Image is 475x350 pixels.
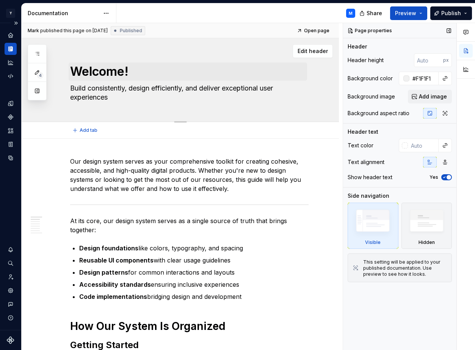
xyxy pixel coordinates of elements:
p: with clear usage guidelines [79,256,309,265]
textarea: Build consistently, design efficiently, and deliver exceptional user experiences [69,82,307,103]
a: Analytics [5,56,17,69]
div: Header [348,43,367,50]
label: Yes [430,174,438,180]
a: Documentation [5,43,17,55]
a: Components [5,111,17,123]
a: Settings [5,284,17,297]
strong: Code implementations [79,293,147,300]
div: Hidden [419,239,435,245]
input: Auto [408,139,439,152]
a: Invite team [5,271,17,283]
input: Auto [414,53,443,67]
h1: How Our System Is Organized [70,319,309,333]
span: Share [367,9,382,17]
a: Assets [5,125,17,137]
div: This setting will be applied to your published documentation. Use preview to see how it looks. [363,259,447,277]
span: Add image [419,93,447,100]
button: Publish [430,6,472,20]
div: Visible [365,239,381,245]
div: Text alignment [348,158,384,166]
strong: Design patterns [79,269,128,276]
button: Add tab [70,125,101,136]
button: Search ⌘K [5,257,17,269]
strong: Design foundations [79,244,138,252]
input: Auto [409,72,439,85]
p: Our design system serves as your comprehensive toolkit for creating cohesive, accessible, and hig... [70,157,309,193]
textarea: Welcome! [69,62,307,81]
div: Side navigation [348,192,389,200]
strong: Accessibility standards [79,281,151,288]
button: Expand sidebar [11,18,21,28]
span: Add tab [80,127,97,133]
button: Add image [408,90,452,103]
span: Published [120,28,142,34]
button: Notifications [5,244,17,256]
div: Background aspect ratio [348,109,409,117]
a: Data sources [5,152,17,164]
p: for common interactions and layouts [79,268,309,277]
div: Background color [348,75,393,82]
div: Documentation [28,9,99,17]
a: Code automation [5,70,17,82]
div: Visible [348,203,398,249]
div: M [349,10,353,16]
svg: Supernova Logo [7,336,14,344]
p: At its core, our design system serves as a single source of truth that brings together: [70,216,309,234]
a: Design tokens [5,97,17,109]
div: Y [6,9,15,18]
a: Open page [295,25,333,36]
span: Open page [304,28,329,34]
a: Home [5,29,17,41]
p: like colors, typography, and spacing [79,244,309,253]
span: Mark [28,28,39,34]
p: bridging design and development [79,292,309,301]
span: Publish [441,9,461,17]
button: Contact support [5,298,17,310]
div: Show header text [348,173,392,181]
p: ensuring inclusive experiences [79,280,309,289]
div: Header height [348,56,384,64]
p: px [443,57,449,63]
div: published this page on [DATE] [40,28,108,34]
button: Edit header [293,44,333,58]
span: Preview [395,9,416,17]
strong: Reusable UI components [79,256,154,264]
div: Header text [348,128,378,136]
div: Text color [348,142,373,149]
button: Y [2,5,20,21]
button: Preview [390,6,427,20]
a: Storybook stories [5,138,17,150]
span: Edit header [298,47,328,55]
div: Background image [348,93,395,100]
span: 4 [37,72,43,78]
button: Share [356,6,387,20]
div: Hidden [401,203,452,249]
